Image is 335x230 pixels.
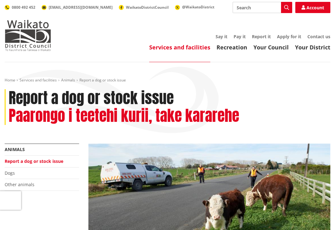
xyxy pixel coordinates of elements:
span: WaikatoDistrictCouncil [126,5,169,10]
a: Recreation [217,44,247,51]
a: Say it [216,34,227,39]
h1: Report a dog or stock issue [9,89,174,107]
a: Dogs [5,170,15,176]
a: 0800 492 452 [5,5,35,10]
a: Your Council [253,44,289,51]
a: Your District [295,44,330,51]
a: Home [5,77,15,83]
nav: breadcrumb [5,78,330,83]
a: Animals [5,146,25,152]
input: Search input [233,2,292,13]
a: Services and facilities [149,44,210,51]
a: Account [295,2,330,13]
a: Report it [252,34,271,39]
a: Report a dog or stock issue [5,158,63,164]
a: Animals [61,77,75,83]
span: @WaikatoDistrict [182,4,214,10]
img: Waikato District Council - Te Kaunihera aa Takiwaa o Waikato [5,20,51,51]
span: [EMAIL_ADDRESS][DOMAIN_NAME] [49,5,113,10]
span: 0800 492 452 [12,5,35,10]
a: WaikatoDistrictCouncil [119,5,169,10]
span: Report a dog or stock issue [79,77,126,83]
h2: Paarongo i teetehi kurii, take kararehe [9,107,239,125]
a: Services and facilities [20,77,57,83]
a: @WaikatoDistrict [175,4,214,10]
a: Pay it [234,34,246,39]
a: [EMAIL_ADDRESS][DOMAIN_NAME] [42,5,113,10]
a: Contact us [307,34,330,39]
a: Other animals [5,182,34,187]
a: Apply for it [277,34,301,39]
